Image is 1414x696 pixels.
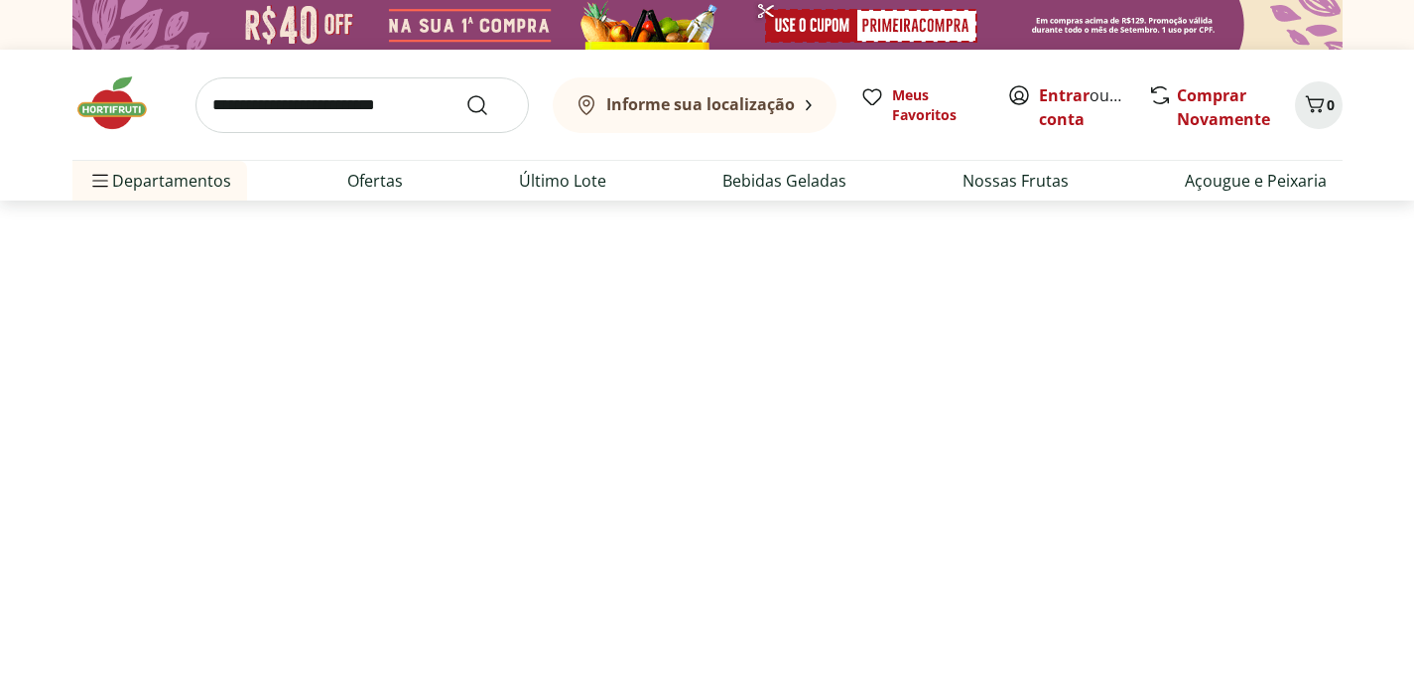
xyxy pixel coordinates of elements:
a: Comprar Novamente [1177,84,1270,130]
a: Nossas Frutas [963,169,1069,193]
a: Entrar [1039,84,1090,106]
a: Açougue e Peixaria [1185,169,1327,193]
span: Meus Favoritos [892,85,983,125]
input: search [195,77,529,133]
button: Carrinho [1295,81,1343,129]
a: Bebidas Geladas [722,169,846,193]
a: Meus Favoritos [860,85,983,125]
span: 0 [1327,95,1335,114]
b: Informe sua localização [606,93,795,115]
span: ou [1039,83,1127,131]
a: Último Lote [519,169,606,193]
img: Hortifruti [72,73,172,133]
a: Ofertas [347,169,403,193]
button: Informe sua localização [553,77,836,133]
button: Menu [88,157,112,205]
a: Criar conta [1039,84,1148,130]
button: Submit Search [465,93,513,117]
span: Departamentos [88,157,231,205]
